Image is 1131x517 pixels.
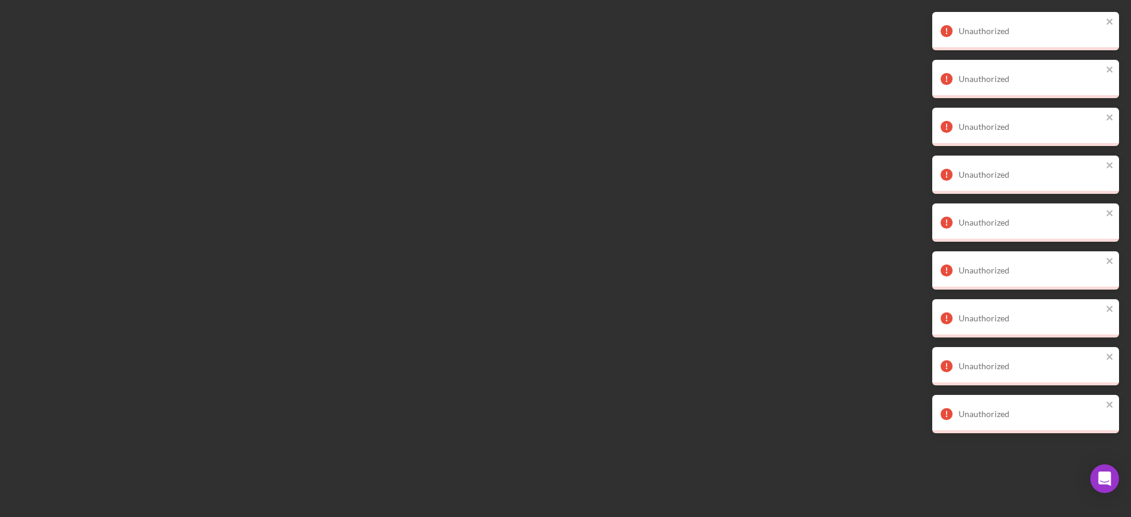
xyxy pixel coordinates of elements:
button: close [1106,256,1114,267]
div: Unauthorized [959,409,1102,419]
button: close [1106,65,1114,76]
div: Open Intercom Messenger [1090,464,1119,493]
div: Unauthorized [959,218,1102,227]
button: close [1106,160,1114,172]
button: close [1106,352,1114,363]
button: close [1106,17,1114,28]
button: close [1106,304,1114,315]
button: close [1106,400,1114,411]
button: close [1106,112,1114,124]
div: Unauthorized [959,266,1102,275]
div: Unauthorized [959,170,1102,180]
div: Unauthorized [959,314,1102,323]
div: Unauthorized [959,361,1102,371]
div: Unauthorized [959,122,1102,132]
button: close [1106,208,1114,220]
div: Unauthorized [959,26,1102,36]
div: Unauthorized [959,74,1102,84]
